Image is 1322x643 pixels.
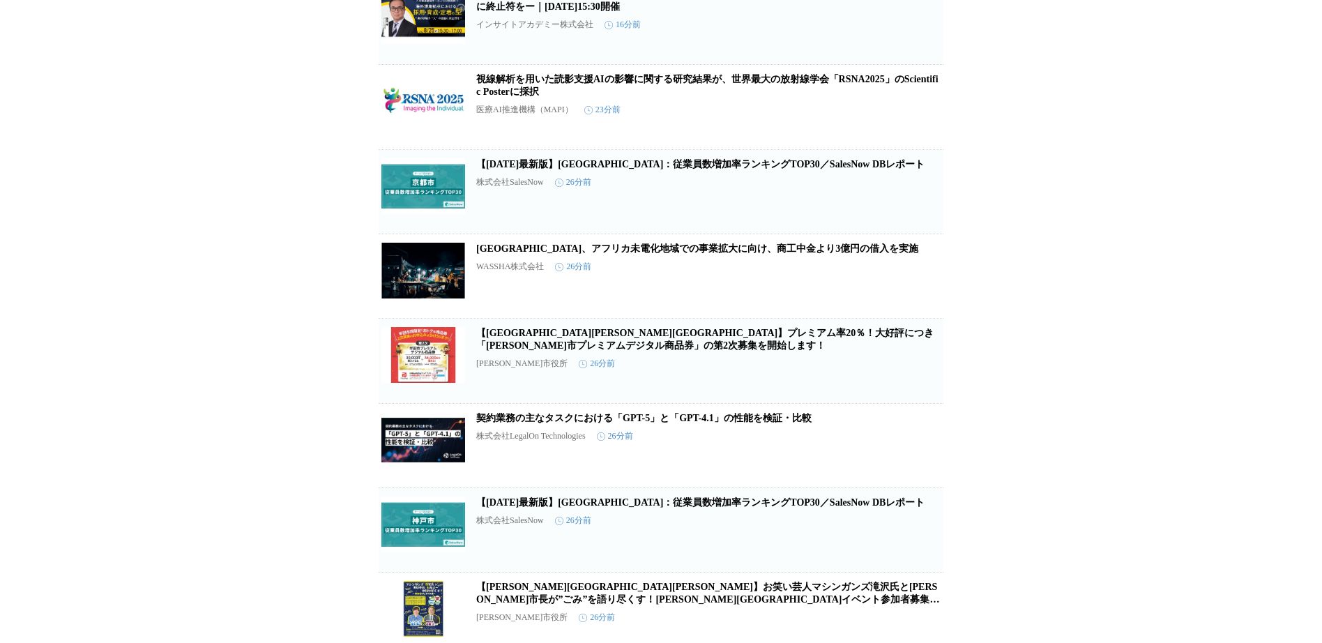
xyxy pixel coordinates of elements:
img: 【2025年最新版】京都市：従業員数増加率ランキングTOP30／SalesNow DBレポート [381,158,465,214]
a: 【[PERSON_NAME][GEOGRAPHIC_DATA][PERSON_NAME]】お笑い芸人マシンガンズ滝沢氏と[PERSON_NAME]市長が”ごみ”を語り尽くす！[PERSON_NA... [476,582,939,617]
time: 26分前 [579,612,615,623]
time: 26分前 [579,358,615,370]
time: 23分前 [584,104,621,116]
time: 16分前 [605,19,641,31]
time: 26分前 [597,430,633,442]
a: 【[DATE]最新版】[GEOGRAPHIC_DATA]：従業員数増加率ランキングTOP30／SalesNow DBレポート [476,497,925,508]
a: 契約業務の主なタスクにおける「GPT-5」と「GPT-4.1」の性能を検証・比較 [476,413,812,423]
img: WASSHA、アフリカ未電化地域での事業拡大に向け、商工中金より3億円の借入を実施 [381,243,465,298]
p: 株式会社SalesNow [476,515,544,527]
p: [PERSON_NAME]市役所 [476,358,568,370]
p: インサイトアカデミー株式会社 [476,19,593,31]
img: 【東京都町田市】お笑い芸人マシンガンズ滝沢氏と町田市長が”ごみ”を語り尽くす！町田市民ホールイベント参加者募集開始 [381,581,465,637]
p: 医療AI推進機構（MAPI） [476,104,573,116]
a: 【[GEOGRAPHIC_DATA][PERSON_NAME][GEOGRAPHIC_DATA]】プレミアム率20％！大好評につき「[PERSON_NAME]市プレミアムデジタル商品券」の第2次... [476,328,934,351]
img: 契約業務の主なタスクにおける「GPT-5」と「GPT-4.1」の性能を検証・比較 [381,412,465,468]
time: 26分前 [555,176,591,188]
p: [PERSON_NAME]市役所 [476,612,568,623]
time: 26分前 [555,515,591,527]
img: 【愛知県半田市】プレミアム率20％！大好評につき「半田市プレミアムデジタル商品券」の第2次募集を開始します！ [381,327,465,383]
a: 視線解析を用いた読影支援AIの影響に関する研究結果が、世界最大の放射線学会「RSNA2025」のScientific Posterに採択 [476,74,939,97]
time: 26分前 [555,261,591,273]
a: [GEOGRAPHIC_DATA]、アフリカ未電化地域での事業拡大に向け、商工中金より3億円の借入を実施 [476,243,918,254]
img: 視線解析を用いた読影支援AIの影響に関する研究結果が、世界最大の放射線学会「RSNA2025」のScientific Posterに採択 [381,73,465,129]
p: 株式会社SalesNow [476,176,544,188]
p: 株式会社LegalOn Technologies [476,430,586,442]
a: 【[DATE]最新版】[GEOGRAPHIC_DATA]：従業員数増加率ランキングTOP30／SalesNow DBレポート [476,159,925,169]
p: WASSHA株式会社 [476,261,544,273]
img: 【2025年最新版】神戸市：従業員数増加率ランキングTOP30／SalesNow DBレポート [381,497,465,552]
